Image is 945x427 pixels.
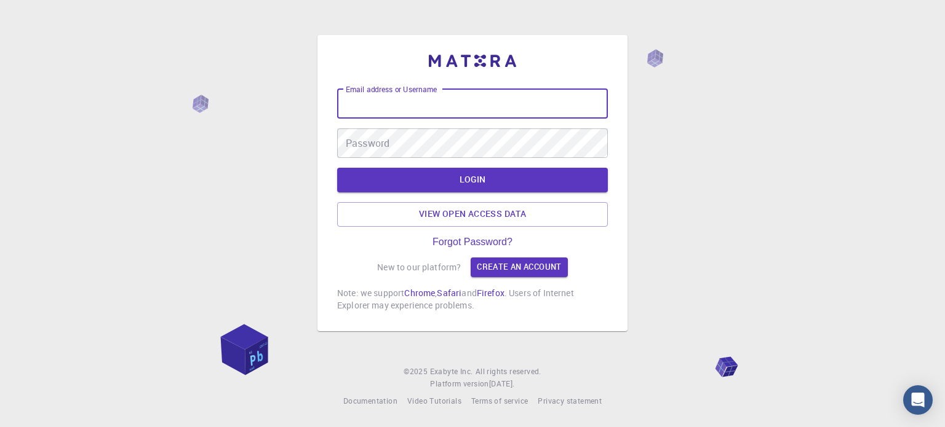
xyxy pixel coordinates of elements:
[343,395,397,407] a: Documentation
[346,84,437,95] label: Email address or Username
[489,378,515,388] span: [DATE] .
[407,395,461,407] a: Video Tutorials
[538,395,602,407] a: Privacy statement
[471,257,567,277] a: Create an account
[430,378,488,390] span: Platform version
[430,366,473,378] a: Exabyte Inc.
[433,237,512,248] a: Forgot Password?
[476,366,541,378] span: All rights reserved.
[489,378,515,390] a: [DATE].
[471,396,528,405] span: Terms of service
[337,287,608,311] p: Note: we support , and . Users of Internet Explorer may experience problems.
[471,395,528,407] a: Terms of service
[903,385,933,415] div: Open Intercom Messenger
[343,396,397,405] span: Documentation
[337,168,608,192] button: LOGIN
[430,366,473,376] span: Exabyte Inc.
[404,287,435,299] a: Chrome
[404,366,429,378] span: © 2025
[407,396,461,405] span: Video Tutorials
[377,261,461,273] p: New to our platform?
[337,202,608,227] a: View open access data
[437,287,461,299] a: Safari
[538,396,602,405] span: Privacy statement
[477,287,504,299] a: Firefox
